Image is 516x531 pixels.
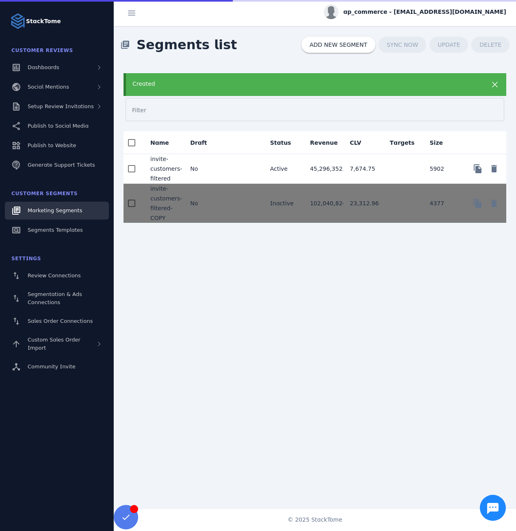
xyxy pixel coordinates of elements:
[5,202,109,220] a: Marketing Segments
[486,195,502,211] button: Delete
[28,318,93,324] span: Sales Order Connections
[470,161,486,177] button: Copy
[28,291,82,305] span: Segmentation & Ads Connections
[28,103,94,109] span: Setup Review Invitations
[190,139,214,147] div: Draft
[5,137,109,155] a: Publish to Website
[28,272,81,279] span: Review Connections
[28,337,80,351] span: Custom Sales Order Import
[5,312,109,330] a: Sales Order Connections
[343,184,383,223] mat-cell: 23,312.96
[132,80,463,88] div: Created
[486,161,502,177] button: Delete
[423,154,463,184] mat-cell: 5902
[310,139,345,147] div: Revenue
[132,107,146,113] mat-label: Filter
[150,139,176,147] div: Name
[343,154,383,184] mat-cell: 7,674.75
[28,123,89,129] span: Publish to Social Media
[343,8,506,16] span: ap_commerce - [EMAIL_ADDRESS][DOMAIN_NAME]
[28,142,76,148] span: Publish to Website
[184,184,223,223] mat-cell: No
[5,156,109,174] a: Generate Support Tickets
[28,64,59,70] span: Dashboards
[5,358,109,376] a: Community Invite
[28,207,82,213] span: Marketing Segments
[5,117,109,135] a: Publish to Social Media
[310,139,338,147] div: Revenue
[184,154,223,184] mat-cell: No
[470,195,486,211] button: Copy
[350,139,369,147] div: CLV
[270,139,291,147] div: Status
[430,139,451,147] div: Size
[130,28,243,61] span: Segments list
[150,139,169,147] div: Name
[383,131,423,154] mat-header-cell: Targets
[288,516,343,524] span: © 2025 StackTome
[11,48,73,53] span: Customer Reviews
[264,154,304,184] mat-cell: Active
[28,162,95,168] span: Generate Support Tickets
[28,363,76,370] span: Community Invite
[5,221,109,239] a: Segments Templates
[324,4,506,19] button: ap_commerce - [EMAIL_ADDRESS][DOMAIN_NAME]
[423,184,463,223] mat-cell: 4377
[120,40,130,50] mat-icon: library_books
[11,256,41,261] span: Settings
[144,184,184,223] mat-cell: invite-customers-filtered-COPY
[304,154,343,184] mat-cell: 45,296,352.00
[190,139,207,147] div: Draft
[301,37,375,53] button: ADD NEW SEGMENT
[304,184,343,223] mat-cell: 102,040,824.00
[10,13,26,29] img: Logo image
[270,139,299,147] div: Status
[310,42,367,48] span: ADD NEW SEGMENT
[264,184,304,223] mat-cell: Inactive
[11,191,78,196] span: Customer Segments
[5,286,109,311] a: Segmentation & Ads Connections
[430,139,443,147] div: Size
[350,139,361,147] div: CLV
[144,154,184,184] mat-cell: invite-customers-filtered
[324,4,338,19] img: profile.jpg
[5,267,109,285] a: Review Connections
[28,227,83,233] span: Segments Templates
[26,17,61,26] strong: StackTome
[28,84,69,90] span: Social Mentions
